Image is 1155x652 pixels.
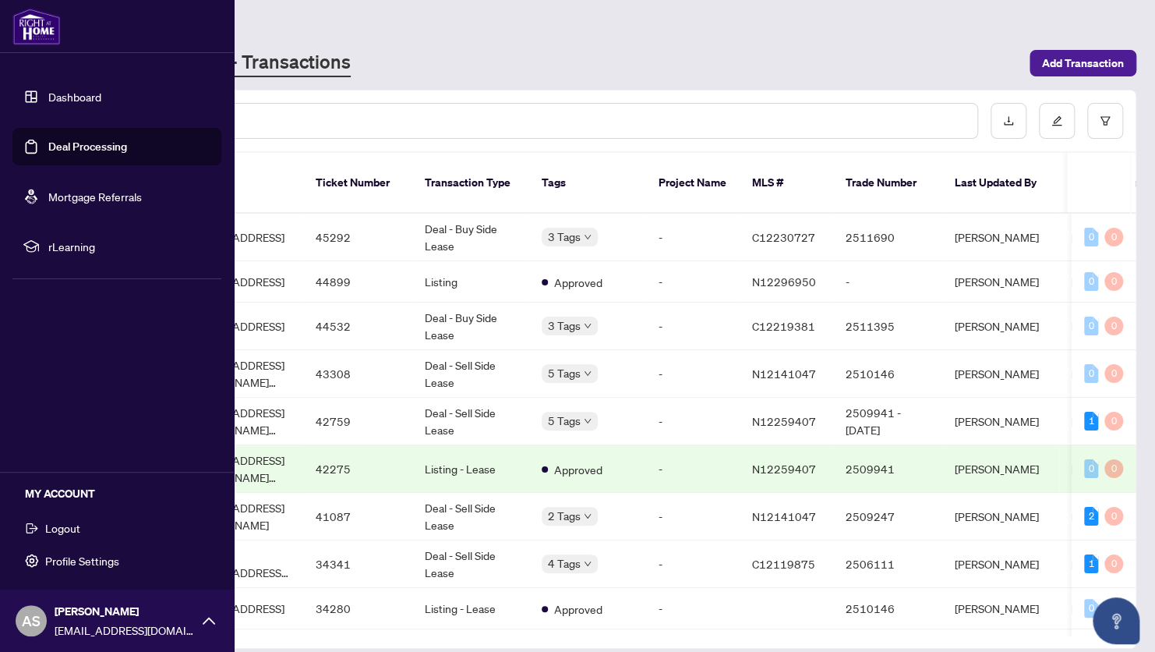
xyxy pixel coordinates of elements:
[45,548,119,573] span: Profile Settings
[833,214,942,261] td: 2511690
[1104,459,1123,478] div: 0
[752,557,815,571] span: C12119875
[55,622,195,639] span: [EMAIL_ADDRESS][DOMAIN_NAME]
[25,485,221,502] h5: MY ACCOUNT
[646,445,740,493] td: -
[584,560,592,568] span: down
[185,273,284,290] span: [STREET_ADDRESS]
[412,303,529,350] td: Deal - Buy Side Lease
[1100,115,1111,126] span: filter
[12,547,221,574] button: Profile Settings
[12,8,61,45] img: logo
[1104,364,1123,383] div: 0
[548,317,581,335] span: 3 Tags
[48,238,210,255] span: rLearning
[584,322,592,330] span: down
[185,600,284,617] span: [STREET_ADDRESS]
[185,404,291,438] span: [STREET_ADDRESS][PERSON_NAME][PERSON_NAME]
[942,398,1059,445] td: [PERSON_NAME]
[554,461,602,478] span: Approved
[303,261,412,303] td: 44899
[942,303,1059,350] td: [PERSON_NAME]
[646,493,740,540] td: -
[185,317,284,335] span: [STREET_ADDRESS]
[1084,364,1098,383] div: 0
[991,103,1026,139] button: download
[1030,50,1136,76] button: Add Transaction
[22,610,41,632] span: AS
[303,398,412,445] td: 42759
[646,261,740,303] td: -
[833,350,942,398] td: 2510146
[646,588,740,629] td: -
[12,515,221,541] button: Logout
[1087,103,1123,139] button: filter
[1051,115,1062,126] span: edit
[48,190,142,204] a: Mortgage Referrals
[48,90,101,104] a: Dashboard
[942,350,1059,398] td: [PERSON_NAME]
[303,214,412,261] td: 45292
[1084,272,1098,291] div: 0
[1042,51,1124,76] span: Add Transaction
[412,350,529,398] td: Deal - Sell Side Lease
[412,445,529,493] td: Listing - Lease
[942,214,1059,261] td: [PERSON_NAME]
[752,230,815,244] span: C12230727
[529,153,646,214] th: Tags
[412,398,529,445] td: Deal - Sell Side Lease
[303,493,412,540] td: 41087
[833,303,942,350] td: 2511395
[1104,555,1123,573] div: 0
[303,588,412,629] td: 34280
[548,555,581,572] span: 4 Tags
[1084,459,1098,478] div: 0
[412,588,529,629] td: Listing - Lease
[942,261,1059,303] td: [PERSON_NAME]
[752,367,816,381] span: N12141047
[833,261,942,303] td: -
[1104,412,1123,431] div: 0
[833,588,942,629] td: 2510146
[548,364,581,382] span: 5 Tags
[303,350,412,398] td: 43308
[1104,272,1123,291] div: 0
[185,452,291,486] span: [STREET_ADDRESS][PERSON_NAME][PERSON_NAME]
[45,516,80,540] span: Logout
[646,303,740,350] td: -
[942,493,1059,540] td: [PERSON_NAME]
[303,153,412,214] th: Ticket Number
[752,414,816,428] span: N12259407
[833,540,942,588] td: 2506111
[1084,317,1098,335] div: 0
[833,493,942,540] td: 2509247
[1104,507,1123,526] div: 0
[752,275,816,289] span: N12296950
[740,153,833,214] th: MLS #
[942,445,1059,493] td: [PERSON_NAME]
[646,153,740,214] th: Project Name
[752,319,815,333] span: C12219381
[412,153,529,214] th: Transaction Type
[412,261,529,303] td: Listing
[646,398,740,445] td: -
[548,228,581,246] span: 3 Tags
[1084,555,1098,573] div: 1
[548,412,581,430] span: 5 Tags
[942,540,1059,588] td: [PERSON_NAME]
[548,507,581,525] span: 2 Tags
[412,540,529,588] td: Deal - Sell Side Lease
[752,462,816,476] span: N12259407
[833,398,942,445] td: 2509941 - [DATE]
[412,214,529,261] td: Deal - Buy Side Lease
[55,603,195,620] span: [PERSON_NAME]
[1039,103,1075,139] button: edit
[752,509,816,523] span: N12141047
[303,303,412,350] td: 44532
[1093,597,1139,644] button: Open asap
[584,370,592,377] span: down
[1003,115,1014,126] span: download
[185,229,284,246] span: [STREET_ADDRESS]
[646,540,740,588] td: -
[554,274,602,291] span: Approved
